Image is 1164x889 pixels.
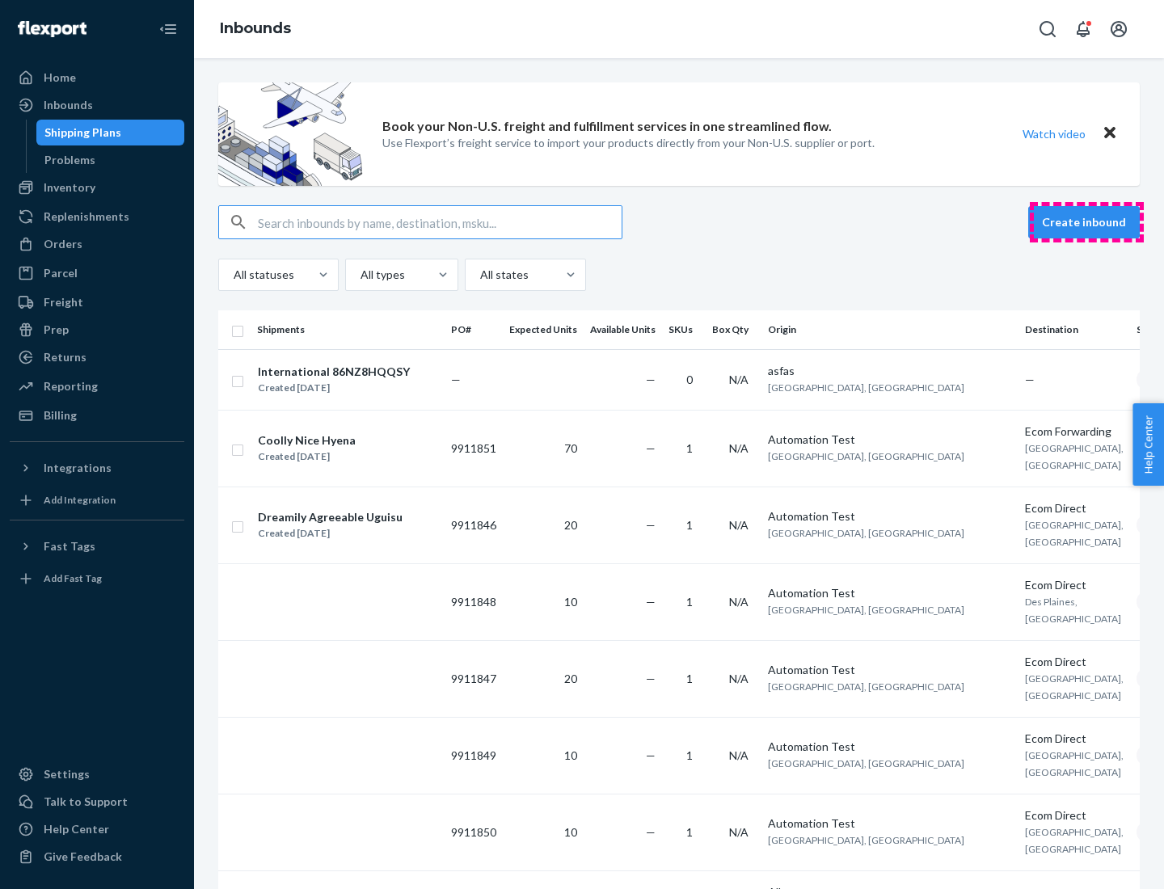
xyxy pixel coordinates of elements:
[44,407,77,423] div: Billing
[768,527,964,539] span: [GEOGRAPHIC_DATA], [GEOGRAPHIC_DATA]
[768,739,1012,755] div: Automation Test
[646,373,656,386] span: —
[1025,731,1124,747] div: Ecom Direct
[18,21,86,37] img: Flexport logo
[445,563,503,640] td: 9911848
[503,310,584,349] th: Expected Units
[44,294,83,310] div: Freight
[1067,13,1099,45] button: Open notifications
[1025,749,1124,778] span: [GEOGRAPHIC_DATA], [GEOGRAPHIC_DATA]
[451,373,461,386] span: —
[768,508,1012,525] div: Automation Test
[44,322,69,338] div: Prep
[564,672,577,685] span: 20
[220,19,291,37] a: Inbounds
[646,748,656,762] span: —
[1025,500,1124,516] div: Ecom Direct
[479,267,480,283] input: All states
[1025,654,1124,670] div: Ecom Direct
[445,310,503,349] th: PO#
[10,373,184,399] a: Reporting
[251,310,445,349] th: Shipments
[706,310,761,349] th: Box Qty
[1025,423,1124,440] div: Ecom Forwarding
[10,402,184,428] a: Billing
[729,441,749,455] span: N/A
[1099,122,1120,145] button: Close
[258,509,403,525] div: Dreamily Agreeable Uguisu
[564,825,577,839] span: 10
[646,441,656,455] span: —
[768,432,1012,448] div: Automation Test
[729,825,749,839] span: N/A
[232,267,234,283] input: All statuses
[44,460,112,476] div: Integrations
[10,260,184,286] a: Parcel
[10,566,184,592] a: Add Fast Tag
[258,449,356,465] div: Created [DATE]
[768,363,1012,379] div: asfas
[729,748,749,762] span: N/A
[646,825,656,839] span: —
[445,717,503,794] td: 9911849
[10,175,184,200] a: Inventory
[44,571,102,585] div: Add Fast Tag
[10,816,184,842] a: Help Center
[359,267,361,283] input: All types
[1025,577,1124,593] div: Ecom Direct
[44,236,82,252] div: Orders
[44,152,95,168] div: Problems
[44,493,116,507] div: Add Integration
[662,310,706,349] th: SKUs
[44,794,128,810] div: Talk to Support
[564,748,577,762] span: 10
[768,662,1012,678] div: Automation Test
[768,450,964,462] span: [GEOGRAPHIC_DATA], [GEOGRAPHIC_DATA]
[10,231,184,257] a: Orders
[44,265,78,281] div: Parcel
[10,344,184,370] a: Returns
[10,289,184,315] a: Freight
[10,789,184,815] a: Talk to Support
[1025,672,1124,702] span: [GEOGRAPHIC_DATA], [GEOGRAPHIC_DATA]
[36,147,185,173] a: Problems
[445,640,503,717] td: 9911847
[1103,13,1135,45] button: Open account menu
[686,518,693,532] span: 1
[729,595,749,609] span: N/A
[10,533,184,559] button: Fast Tags
[44,97,93,113] div: Inbounds
[44,378,98,394] div: Reporting
[768,585,1012,601] div: Automation Test
[1025,519,1124,548] span: [GEOGRAPHIC_DATA], [GEOGRAPHIC_DATA]
[1028,206,1140,238] button: Create inbound
[1132,403,1164,486] button: Help Center
[36,120,185,145] a: Shipping Plans
[44,70,76,86] div: Home
[44,849,122,865] div: Give Feedback
[258,380,410,396] div: Created [DATE]
[10,92,184,118] a: Inbounds
[768,680,964,693] span: [GEOGRAPHIC_DATA], [GEOGRAPHIC_DATA]
[1012,122,1096,145] button: Watch video
[44,821,109,837] div: Help Center
[686,373,693,386] span: 0
[584,310,662,349] th: Available Units
[445,410,503,487] td: 9911851
[258,364,410,380] div: International 86NZ8HQQSY
[10,487,184,513] a: Add Integration
[564,441,577,455] span: 70
[729,518,749,532] span: N/A
[768,815,1012,832] div: Automation Test
[1018,310,1130,349] th: Destination
[564,518,577,532] span: 20
[1025,807,1124,824] div: Ecom Direct
[10,455,184,481] button: Integrations
[44,209,129,225] div: Replenishments
[761,310,1018,349] th: Origin
[1025,442,1124,471] span: [GEOGRAPHIC_DATA], [GEOGRAPHIC_DATA]
[44,179,95,196] div: Inventory
[768,757,964,769] span: [GEOGRAPHIC_DATA], [GEOGRAPHIC_DATA]
[207,6,304,53] ol: breadcrumbs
